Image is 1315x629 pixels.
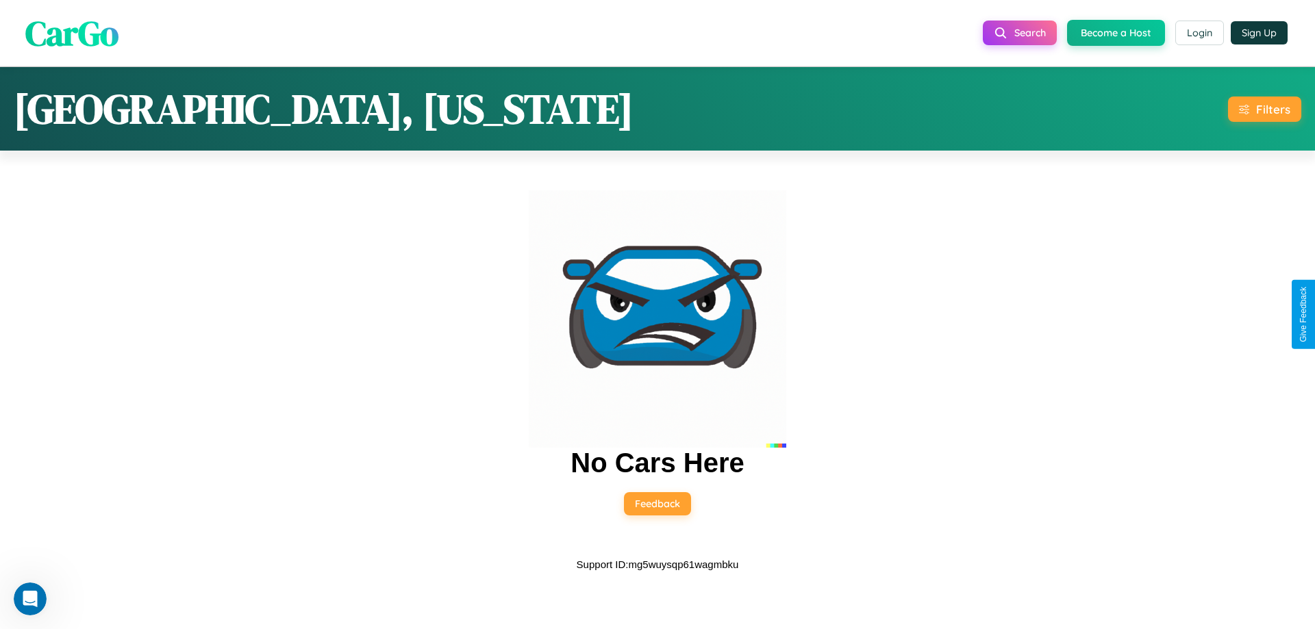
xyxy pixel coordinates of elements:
div: Give Feedback [1299,287,1308,342]
h2: No Cars Here [571,448,744,478]
p: Support ID: mg5wuysqp61wagmbku [577,555,739,574]
iframe: Intercom live chat [14,582,47,615]
img: car [529,190,786,448]
span: Search [1014,27,1046,39]
button: Become a Host [1067,20,1165,46]
button: Sign Up [1231,21,1288,44]
h1: [GEOGRAPHIC_DATA], [US_STATE] [14,81,634,137]
button: Search [983,21,1057,45]
div: Filters [1256,102,1290,116]
button: Feedback [624,492,691,515]
span: CarGo [25,9,118,56]
button: Login [1175,21,1224,45]
button: Filters [1228,97,1301,122]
